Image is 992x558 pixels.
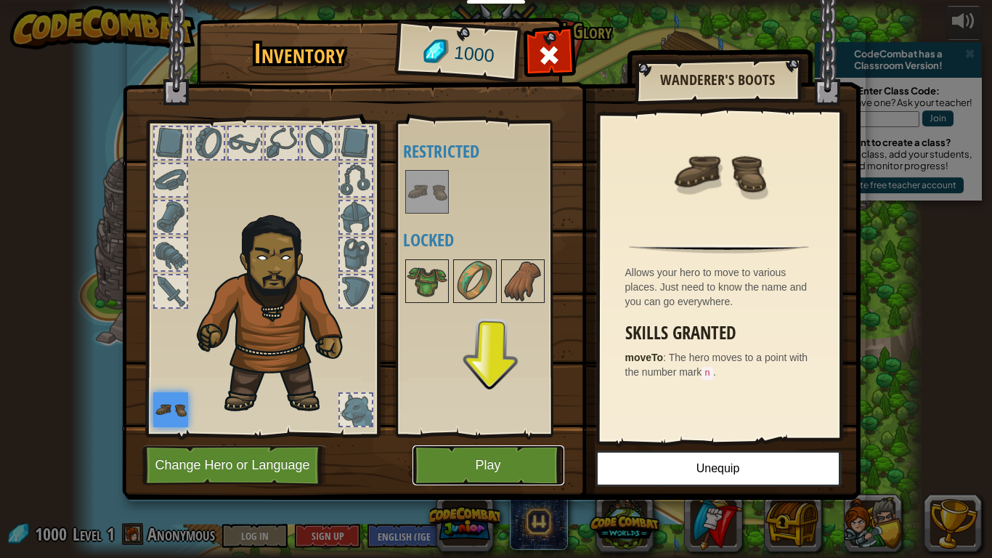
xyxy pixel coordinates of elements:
h4: Locked [403,230,574,249]
img: portrait.png [153,392,188,427]
strong: moveTo [625,352,664,363]
span: : [663,352,669,363]
button: Change Hero or Language [142,445,327,485]
span: The hero moves to a point with the number mark . [625,352,808,378]
span: 1000 [452,40,495,69]
div: Allows your hero to move to various places. Just need to know the name and you can go everywhere. [625,265,821,309]
img: duelist_hair.png [190,204,367,416]
img: portrait.png [455,261,495,302]
h3: Skills Granted [625,323,821,343]
button: Play [412,445,564,485]
code: n [702,367,713,380]
img: portrait.png [407,261,447,302]
h2: Wanderer's Boots [649,72,786,88]
button: Unequip [595,450,841,487]
h4: Restricted [403,142,574,161]
img: portrait.png [672,125,766,219]
img: portrait.png [503,261,543,302]
img: hr.png [629,245,808,254]
img: portrait.png [407,171,447,212]
h1: Inventory [207,39,392,69]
